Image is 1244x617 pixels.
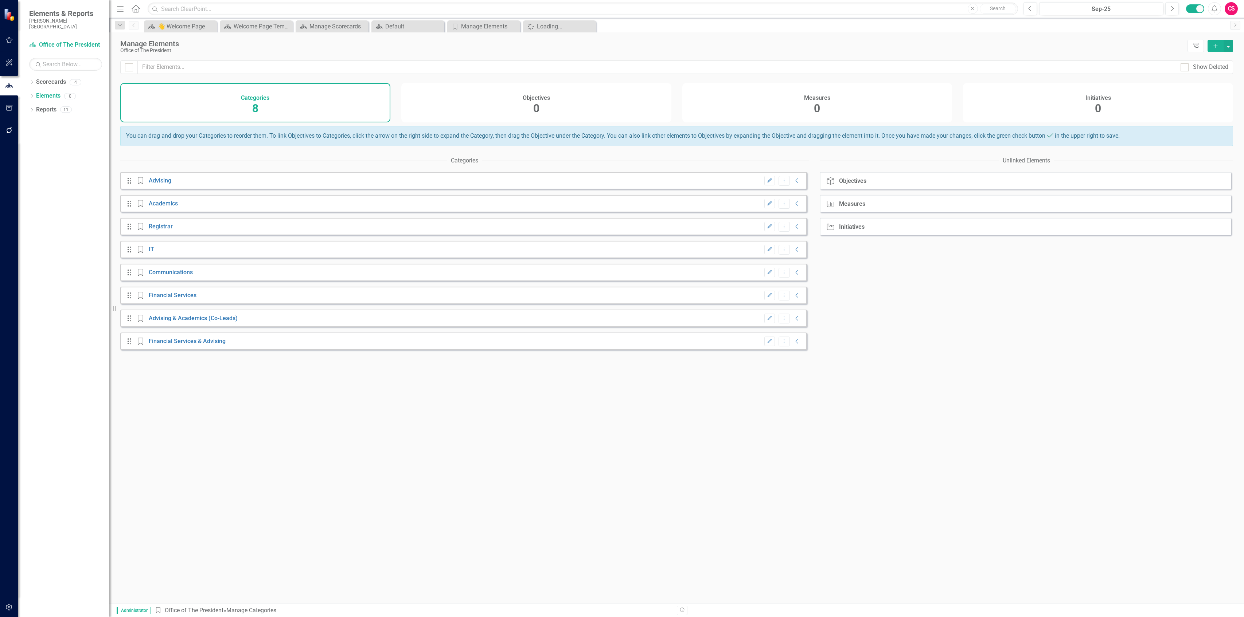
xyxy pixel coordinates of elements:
[36,92,61,100] a: Elements
[165,607,223,614] a: Office of The President
[385,22,442,31] div: Default
[309,22,367,31] div: Manage Scorecards
[1085,95,1111,101] h4: Initiatives
[146,22,215,31] a: 👋 Welcome Page
[137,60,1176,74] input: Filter Elements...
[990,5,1006,11] span: Search
[149,315,238,322] a: Advising & Academics (Co-Leads)
[523,95,550,101] h4: Objectives
[29,18,102,30] small: [PERSON_NAME][GEOGRAPHIC_DATA]
[149,200,178,207] a: Academics
[36,78,66,86] a: Scorecards
[449,22,518,31] a: Manage Elements
[149,269,193,276] a: Communications
[158,22,215,31] div: 👋 Welcome Page
[537,22,594,31] div: Loading...
[1039,2,1163,15] button: Sep-25
[70,79,81,85] div: 4
[533,102,539,115] span: 0
[1095,102,1101,115] span: 0
[525,22,594,31] a: Loading...
[297,22,367,31] a: Manage Scorecards
[120,126,1233,146] div: You can drag and drop your Categories to reorder them. To link Objectives to Categories, click th...
[1042,5,1161,13] div: Sep-25
[117,607,151,614] span: Administrator
[804,95,830,101] h4: Measures
[149,338,226,345] a: Financial Services & Advising
[1193,63,1228,71] div: Show Deleted
[234,22,291,31] div: Welcome Page Template
[839,224,865,230] div: Initiatives
[241,95,269,101] h4: Categories
[4,8,16,21] img: ClearPoint Strategy
[252,102,258,115] span: 8
[149,292,196,299] a: Financial Services
[149,177,171,184] a: Advising
[64,93,76,99] div: 0
[29,41,102,49] a: Office of The President
[1003,157,1050,165] div: Unlinked Elements
[451,157,478,165] div: Categories
[814,102,820,115] span: 0
[29,9,102,18] span: Elements & Reports
[373,22,442,31] a: Default
[148,3,1018,15] input: Search ClearPoint...
[36,106,56,114] a: Reports
[60,107,72,113] div: 11
[120,48,1184,53] div: Office of The President
[1225,2,1238,15] button: CS
[839,178,866,184] div: Objectives
[149,223,173,230] a: Registrar
[980,4,1016,14] button: Search
[29,58,102,71] input: Search Below...
[839,201,865,207] div: Measures
[149,246,154,253] a: IT
[155,606,671,615] div: » Manage Categories
[222,22,291,31] a: Welcome Page Template
[120,40,1184,48] div: Manage Elements
[461,22,518,31] div: Manage Elements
